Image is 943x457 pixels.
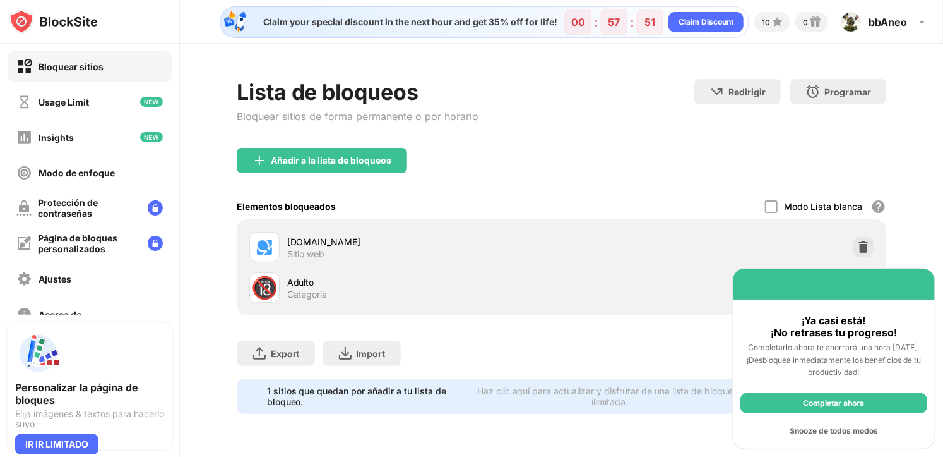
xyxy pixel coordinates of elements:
[16,59,32,75] img: block-on.svg
[237,110,479,123] div: Bloquear sitios de forma permanente o por horario
[148,236,163,251] img: lock-menu.svg
[357,348,386,359] div: Import
[237,79,479,105] div: Lista de bloqueos
[770,15,785,30] img: points-small.svg
[256,16,557,28] div: Claim your special discount in the next hour and get 35% off for life!
[740,341,927,378] div: Completarlo ahora te ahorrará una hora [DATE]. ¡Desbloquea inmediatamente los beneficios de tu pr...
[762,18,770,27] div: 10
[15,331,61,376] img: push-custom-page.svg
[16,130,32,145] img: insights-off.svg
[16,94,32,110] img: time-usage-off.svg
[15,409,164,429] div: Elija imágenes & textos para hacerlo suyo
[271,348,300,359] div: Export
[841,12,861,32] img: ACg8ocKxMx75TkTiIEY9W0puGvwXJtE7SKPPXrsyaaZNQ41RI9Y6NQrY=s96-c
[140,132,163,142] img: new-icon.svg
[740,421,927,441] div: Snooze de todos modos
[39,132,74,143] div: Insights
[287,248,325,260] div: Sitio web
[571,16,585,28] div: 00
[645,16,656,28] div: 51
[140,97,163,107] img: new-icon.svg
[251,275,278,301] div: 🔞
[627,12,637,32] div: :
[39,61,104,72] div: Bloquear sitios
[38,197,138,219] div: Protección de contraseñas
[9,9,98,34] img: logo-blocksite.svg
[267,386,465,407] div: 1 sitios que quedan por añadir a tu lista de bloqueo.
[15,434,98,454] div: IR IR LIMITADO
[784,201,862,212] div: Modo Lista blanca
[16,165,32,181] img: focus-off.svg
[38,233,138,254] div: Página de bloques personalizados
[39,97,89,107] div: Usage Limit
[223,9,248,35] img: specialOfferDiscount.svg
[15,381,164,406] div: Personalizar la página de bloques
[287,289,328,300] div: Categoría
[148,200,163,216] img: lock-menu.svg
[472,386,747,407] div: Haz clic aquí para actualizar y disfrutar de una lista de bloqueos ilimitada.
[728,87,766,97] div: Redirigir
[39,309,81,320] div: Acerca de
[740,393,927,413] div: Completar ahora
[271,155,392,166] div: Añadir a la lista de bloqueos
[39,274,71,284] div: Ajustes
[803,18,808,27] div: 0
[808,15,823,30] img: reward-small.svg
[237,201,336,212] div: Elementos bloqueados
[824,87,871,97] div: Programar
[16,271,32,287] img: settings-off.svg
[591,12,601,32] div: :
[287,276,562,289] div: Adulto
[869,16,907,28] div: bbAneo
[16,307,32,322] img: about-off.svg
[287,235,562,248] div: [DOMAIN_NAME]
[16,200,32,216] img: password-protection-off.svg
[608,16,620,28] div: 57
[740,315,927,339] div: ¡Ya casi está! ¡No retrases tu progreso!
[39,168,115,178] div: Modo de enfoque
[679,16,733,28] div: Claim Discount
[257,240,272,255] img: favicons
[16,236,32,251] img: customize-block-page-off.svg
